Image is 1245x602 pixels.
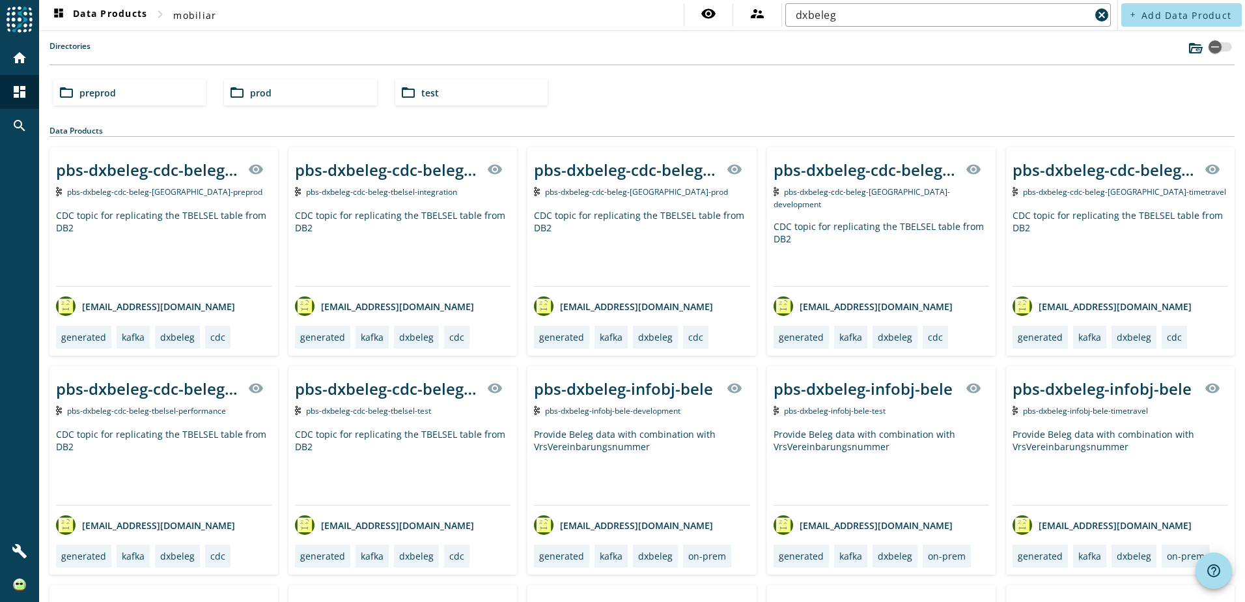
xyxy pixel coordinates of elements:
[160,550,195,562] div: dxbeleg
[1078,331,1101,343] div: kafka
[1013,296,1032,316] img: avatar
[295,428,511,505] div: CDC topic for replicating the TBELSEL table from DB2
[638,550,673,562] div: dxbeleg
[1121,3,1242,27] button: Add Data Product
[399,550,434,562] div: dxbeleg
[67,186,262,197] span: Kafka Topic: pbs-dxbeleg-cdc-beleg-tbelsel-preprod
[400,85,416,100] mat-icon: folder_open
[774,186,951,210] span: Kafka Topic: pbs-dxbeleg-cdc-beleg-tbelsel-development
[300,550,345,562] div: generated
[361,550,384,562] div: kafka
[1129,11,1136,18] mat-icon: add
[878,331,912,343] div: dxbeleg
[638,331,673,343] div: dxbeleg
[534,406,540,415] img: Kafka Topic: pbs-dxbeleg-infobj-bele-development
[306,186,457,197] span: Kafka Topic: pbs-dxbeleg-cdc-beleg-tbelsel-integration
[295,209,511,286] div: CDC topic for replicating the TBELSEL table from DB2
[160,331,195,343] div: dxbeleg
[600,331,622,343] div: kafka
[774,515,793,535] img: avatar
[306,405,431,416] span: Kafka Topic: pbs-dxbeleg-cdc-beleg-tbelsel-test
[774,187,779,196] img: Kafka Topic: pbs-dxbeleg-cdc-beleg-tbelsel-development
[839,550,862,562] div: kafka
[229,85,245,100] mat-icon: folder_open
[928,550,966,562] div: on-prem
[295,187,301,196] img: Kafka Topic: pbs-dxbeleg-cdc-beleg-tbelsel-integration
[61,550,106,562] div: generated
[361,331,384,343] div: kafka
[61,331,106,343] div: generated
[300,331,345,343] div: generated
[12,50,27,66] mat-icon: home
[56,515,76,535] img: avatar
[51,7,66,23] mat-icon: dashboard
[13,579,26,592] img: 8ed1b500aa7f3b22211e874aaf9d1e0e
[152,7,168,22] mat-icon: chevron_right
[49,40,91,64] label: Directories
[173,9,216,21] span: mobiliar
[701,6,716,21] mat-icon: visibility
[12,543,27,559] mat-icon: build
[534,159,718,180] div: pbs-dxbeleg-cdc-beleg-[GEOGRAPHIC_DATA]
[56,378,240,399] div: pbs-dxbeleg-cdc-beleg-[GEOGRAPHIC_DATA]
[295,515,315,535] img: avatar
[122,550,145,562] div: kafka
[534,296,553,316] img: avatar
[449,331,464,343] div: cdc
[779,331,824,343] div: generated
[534,296,713,316] div: [EMAIL_ADDRESS][DOMAIN_NAME]
[1117,331,1151,343] div: dxbeleg
[1013,515,1032,535] img: avatar
[449,550,464,562] div: cdc
[1013,406,1018,415] img: Kafka Topic: pbs-dxbeleg-infobj-bele-timetravel
[56,515,235,535] div: [EMAIL_ADDRESS][DOMAIN_NAME]
[1205,162,1220,177] mat-icon: visibility
[774,515,953,535] div: [EMAIL_ADDRESS][DOMAIN_NAME]
[487,380,503,396] mat-icon: visibility
[56,296,235,316] div: [EMAIL_ADDRESS][DOMAIN_NAME]
[46,3,152,27] button: Data Products
[774,428,989,505] div: Provide Beleg data with combination with VrsVereinbarungsnummer
[1167,550,1205,562] div: on-prem
[1023,405,1148,416] span: Kafka Topic: pbs-dxbeleg-infobj-bele-timetravel
[727,162,742,177] mat-icon: visibility
[539,331,584,343] div: generated
[1013,209,1228,286] div: CDC topic for replicating the TBELSEL table from DB2
[534,428,749,505] div: Provide Beleg data with combination with VrsVereinbarungsnummer
[545,405,680,416] span: Kafka Topic: pbs-dxbeleg-infobj-bele-development
[49,125,1235,137] div: Data Products
[928,331,943,343] div: cdc
[295,515,474,535] div: [EMAIL_ADDRESS][DOMAIN_NAME]
[796,7,1090,23] input: Search (% or * for wildcards)
[1013,378,1192,399] div: pbs-dxbeleg-infobj-bele
[56,209,272,286] div: CDC topic for replicating the TBELSEL table from DB2
[56,296,76,316] img: avatar
[1023,186,1226,197] span: Kafka Topic: pbs-dxbeleg-cdc-beleg-tbelsel-timetravel
[774,296,953,316] div: [EMAIL_ADDRESS][DOMAIN_NAME]
[1205,380,1220,396] mat-icon: visibility
[1013,159,1197,180] div: pbs-dxbeleg-cdc-beleg-[GEOGRAPHIC_DATA]
[122,331,145,343] div: kafka
[774,220,989,286] div: CDC topic for replicating the TBELSEL table from DB2
[600,550,622,562] div: kafka
[1117,550,1151,562] div: dxbeleg
[784,405,886,416] span: Kafka Topic: pbs-dxbeleg-infobj-bele-test
[1078,550,1101,562] div: kafka
[7,7,33,33] img: spoud-logo.svg
[56,428,272,505] div: CDC topic for replicating the TBELSEL table from DB2
[774,378,953,399] div: pbs-dxbeleg-infobj-bele
[248,380,264,396] mat-icon: visibility
[12,118,27,134] mat-icon: search
[250,87,272,99] span: prod
[688,550,726,562] div: on-prem
[774,296,793,316] img: avatar
[295,296,474,316] div: [EMAIL_ADDRESS][DOMAIN_NAME]
[1018,331,1063,343] div: generated
[727,380,742,396] mat-icon: visibility
[878,550,912,562] div: dxbeleg
[79,87,116,99] span: preprod
[1141,9,1231,21] span: Add Data Product
[295,406,301,415] img: Kafka Topic: pbs-dxbeleg-cdc-beleg-tbelsel-test
[487,162,503,177] mat-icon: visibility
[12,84,27,100] mat-icon: dashboard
